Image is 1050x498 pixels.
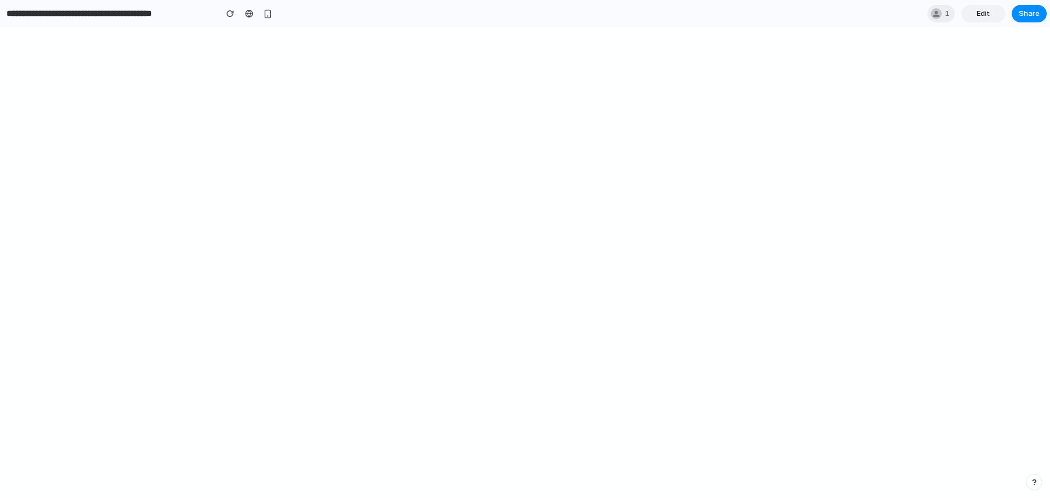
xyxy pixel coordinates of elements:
a: Edit [961,5,1005,22]
button: Share [1012,5,1047,22]
span: Share [1019,8,1040,19]
span: Edit [977,8,990,19]
span: 1 [945,8,953,19]
div: 1 [927,5,955,22]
